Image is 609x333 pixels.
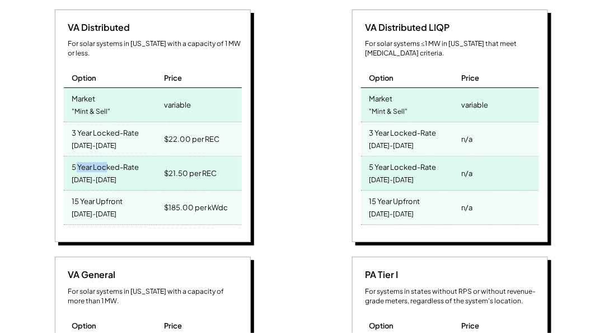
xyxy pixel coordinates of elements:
[369,193,420,206] div: 15 Year Upfront
[369,125,437,138] div: 3 Year Locked-Rate
[366,39,539,58] div: For solar systems ≤1 MW in [US_STATE] that meet [MEDICAL_DATA] criteria.
[68,287,242,306] div: For solar systems in [US_STATE] with a capacity of more than 1 MW.
[369,207,414,222] div: [DATE]-[DATE]
[461,165,472,181] div: n/a
[164,97,191,113] div: variable
[369,159,437,172] div: 5 Year Locked-Rate
[461,97,488,113] div: variable
[164,200,228,215] div: $185.00 per kWdc
[461,200,472,215] div: n/a
[72,125,139,138] div: 3 Year Locked-Rate
[72,173,117,188] div: [DATE]-[DATE]
[72,193,123,206] div: 15 Year Upfront
[369,91,393,104] div: Market
[68,39,242,58] div: For solar systems in [US_STATE] with a capacity of 1 MW or less.
[461,73,479,83] div: Price
[164,165,217,181] div: $21.50 per REC
[361,269,399,281] div: PA Tier I
[64,21,130,34] div: VA Distributed
[72,91,96,104] div: Market
[72,104,111,119] div: "Mint & Sell"
[461,131,472,147] div: n/a
[366,287,539,306] div: For systems in states without RPS or without revenue-grade meters, regardless of the system's loc...
[72,159,139,172] div: 5 Year Locked-Rate
[369,173,414,188] div: [DATE]-[DATE]
[164,131,219,147] div: $22.00 per REC
[369,138,414,154] div: [DATE]-[DATE]
[72,138,117,154] div: [DATE]-[DATE]
[164,73,182,83] div: Price
[369,104,408,119] div: "Mint & Sell"
[64,269,116,281] div: VA General
[72,73,97,83] div: Option
[361,21,450,34] div: VA Distributed LIQP
[164,321,182,331] div: Price
[72,207,117,222] div: [DATE]-[DATE]
[369,73,394,83] div: Option
[461,321,479,331] div: Price
[369,321,394,331] div: Option
[72,321,97,331] div: Option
